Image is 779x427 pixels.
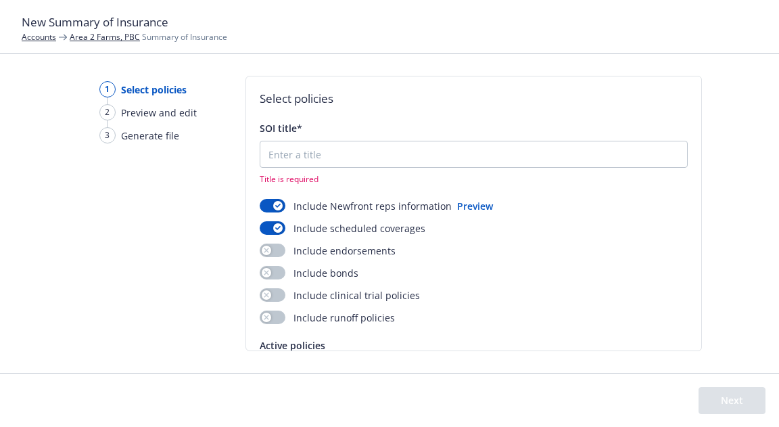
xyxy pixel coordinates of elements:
span: Generate file [121,129,179,143]
div: Include endorsements [260,244,396,258]
h1: New Summary of Insurance [22,14,757,31]
div: Include runoff policies [260,311,395,325]
div: Include Newfront reps information [260,199,452,213]
a: Accounts [22,31,56,43]
div: Include bonds [260,266,358,280]
span: SOI title* [260,122,302,135]
div: Include scheduled coverages [260,221,425,235]
span: Select policies [121,83,187,97]
a: Area 2 Farms, PBC [70,31,140,43]
span: Preview and edit [121,106,197,120]
span: Summary of Insurance [70,31,227,43]
h2: Select policies [260,90,688,108]
div: 1 [99,81,116,97]
div: Include clinical trial policies [260,288,420,302]
span: Title is required [260,173,688,185]
div: 2 [99,104,116,120]
button: Preview [457,199,493,213]
span: Active policies [260,338,475,353]
div: 3 [99,127,116,143]
input: Enter a title [260,141,687,167]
